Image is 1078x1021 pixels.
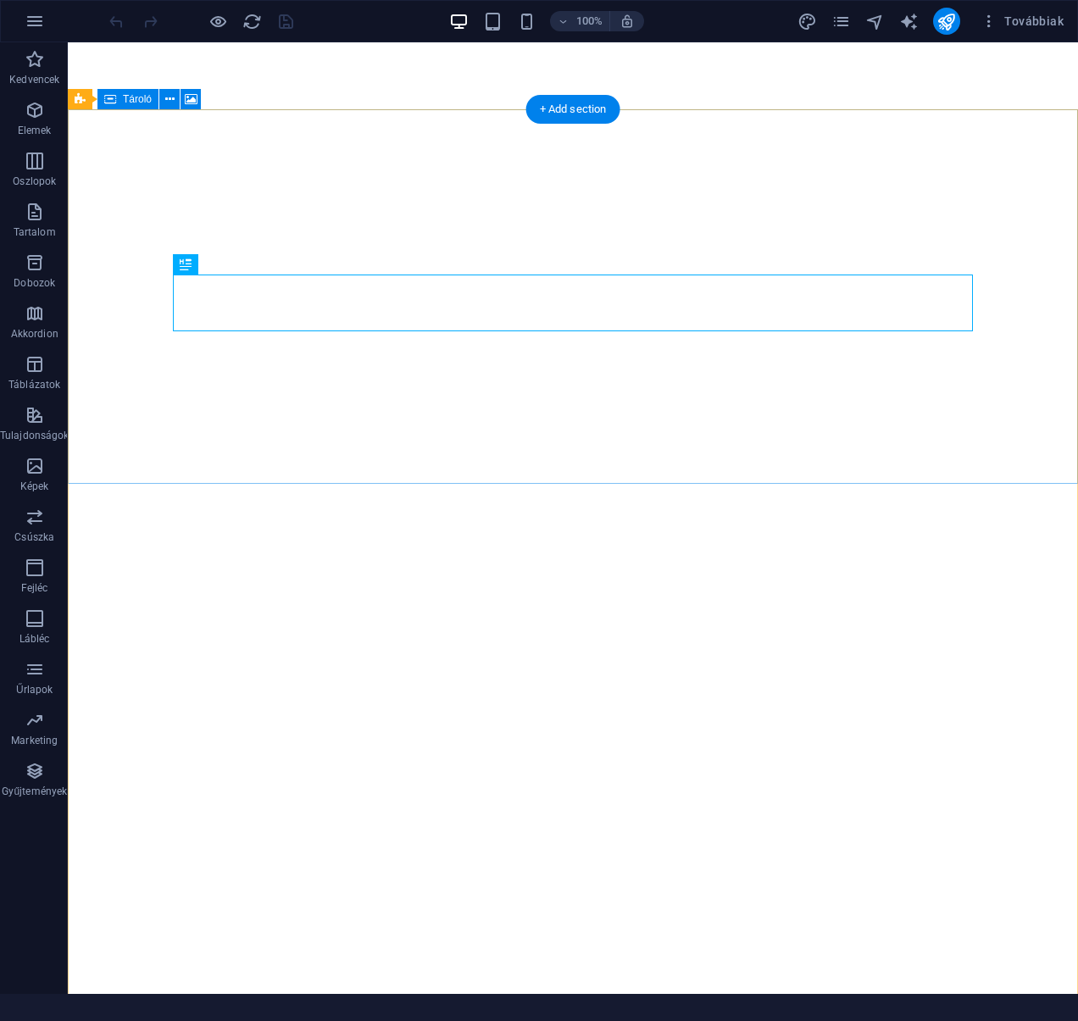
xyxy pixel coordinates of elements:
span: Tároló [123,94,152,104]
p: Fejléc [21,581,48,595]
button: reload [242,11,262,31]
p: Oszlopok [13,175,56,188]
button: Kattintson ide az előnézeti módból való kilépéshez és a szerkesztés folytatásához [208,11,228,31]
p: Kedvencek [9,73,59,86]
button: 100% [550,11,610,31]
span: Továbbiak [981,13,1064,30]
p: Elemek [18,124,52,137]
button: pages [831,11,852,31]
i: Átméretezés esetén automatikusan beállítja a nagyítási szintet a választott eszköznek megfelelően. [620,14,635,29]
button: design [797,11,818,31]
p: Marketing [11,734,58,747]
p: Akkordion [11,327,58,341]
i: AI Writer [899,12,919,31]
p: Dobozok [14,276,55,290]
p: Képek [20,480,49,493]
button: Továbbiak [974,8,1070,35]
h6: 100% [575,11,603,31]
i: Közzététel [936,12,956,31]
i: Navigátor [865,12,885,31]
p: Csúszka [14,530,54,544]
i: Oldalak (Ctrl+Alt+S) [831,12,851,31]
i: Weboldal újratöltése [242,12,262,31]
i: Tervezés (Ctrl+Alt+Y) [797,12,817,31]
button: text_generator [899,11,920,31]
p: Tartalom [14,225,56,239]
p: Táblázatok [8,378,60,391]
p: Űrlapok [16,683,53,696]
button: publish [933,8,960,35]
p: Gyűjtemények [2,785,67,798]
p: Lábléc [19,632,50,646]
button: navigator [865,11,886,31]
div: + Add section [526,95,620,124]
